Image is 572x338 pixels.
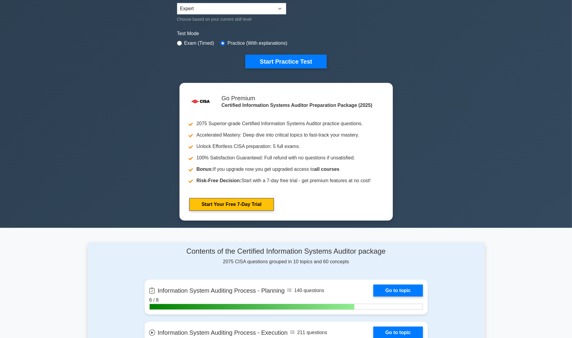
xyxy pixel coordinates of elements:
[145,247,428,256] h4: Contents of the Certified Information Systems Auditor package
[177,30,395,37] label: Test Mode
[228,40,287,47] label: Practice (With explanations)
[145,247,428,265] div: 2075 CISA questions grouped in 10 topics and 60 concepts
[245,55,326,68] button: Start Practice Test
[189,198,274,211] a: Start Your Free 7-Day Trial
[184,40,214,47] label: Exam (Timed)
[373,285,423,297] a: Go to topic
[177,16,286,23] div: Choose based on your current skill level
